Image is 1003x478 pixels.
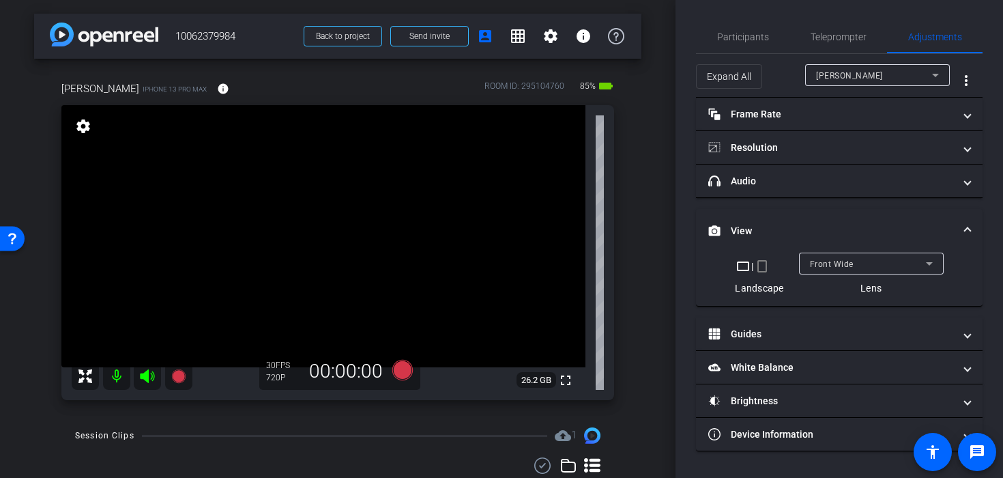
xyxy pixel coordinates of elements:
button: More Options for Adjustments Panel [950,64,983,97]
mat-panel-title: White Balance [708,361,954,375]
button: Expand All [696,64,762,89]
span: Expand All [707,64,751,89]
span: 1 [571,429,577,441]
span: 85% [578,75,598,97]
span: [PERSON_NAME] [816,71,883,81]
div: Session Clips [75,429,134,442]
div: 30 [266,360,300,371]
mat-icon: crop_portrait [754,258,770,275]
span: Send invite [409,31,450,42]
mat-icon: cloud_upload [555,427,571,444]
span: Back to project [316,31,370,41]
span: [PERSON_NAME] [61,81,139,96]
mat-icon: accessibility [925,444,941,460]
img: app-logo [50,23,158,46]
mat-expansion-panel-header: Resolution [696,131,983,164]
mat-panel-title: Guides [708,327,954,341]
mat-panel-title: Audio [708,174,954,188]
div: View [696,253,983,306]
span: 26.2 GB [517,372,556,389]
mat-expansion-panel-header: Device Information [696,418,983,451]
mat-panel-title: Brightness [708,394,954,408]
mat-icon: info [575,28,592,44]
mat-icon: settings [74,118,93,135]
div: 720P [266,372,300,383]
mat-panel-title: Resolution [708,141,954,155]
mat-icon: account_box [477,28,493,44]
span: iPhone 13 Pro Max [143,84,207,94]
button: Back to project [304,26,382,46]
span: 10062379984 [175,23,295,50]
mat-icon: info [217,83,229,95]
mat-expansion-panel-header: Frame Rate [696,98,983,130]
span: FPS [276,361,290,370]
mat-panel-title: Device Information [708,427,954,442]
span: Front Wide [810,259,854,269]
mat-icon: settings [542,28,559,44]
mat-icon: grid_on [510,28,526,44]
mat-expansion-panel-header: Audio [696,165,983,197]
div: ROOM ID: 295104760 [484,80,564,100]
mat-icon: battery_std [598,78,614,94]
mat-icon: crop_landscape [735,258,751,275]
span: Teleprompter [811,32,867,42]
mat-expansion-panel-header: Guides [696,318,983,350]
img: Session clips [584,427,600,444]
mat-icon: fullscreen [557,372,574,389]
div: | [735,258,783,275]
mat-panel-title: Frame Rate [708,107,954,122]
mat-icon: more_vert [958,72,974,89]
span: Destinations for your clips [555,427,577,444]
mat-panel-title: View [708,224,954,238]
div: 00:00:00 [300,360,392,383]
button: Send invite [390,26,469,46]
mat-expansion-panel-header: Brightness [696,384,983,417]
span: Participants [717,32,769,42]
div: Landscape [735,281,783,295]
mat-expansion-panel-header: View [696,209,983,253]
mat-expansion-panel-header: White Balance [696,351,983,384]
span: Adjustments [908,32,962,42]
mat-icon: message [969,444,985,460]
